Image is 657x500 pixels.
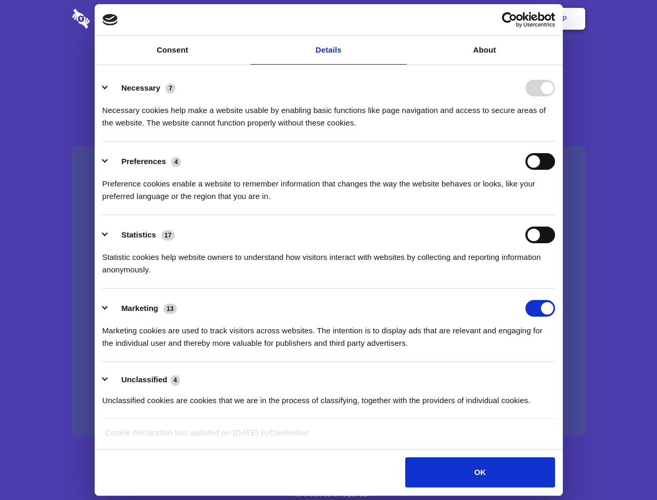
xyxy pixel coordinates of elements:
a: Details [251,36,407,65]
div: Preference cookies enable a website to remember information that changes the way the website beha... [102,170,555,203]
button: Unclassified (4) [102,373,187,386]
div: Necessary cookies help make a website usable by enabling basic functions like page navigation and... [102,96,555,129]
span: 13 [163,304,177,314]
a: Pricing [305,3,351,35]
a: Wistia video thumbnail [72,147,585,436]
a: Login [472,3,517,35]
img: logo-wordmark-white-trans-d4663122ce5f474addd5e946df7df03e33cb6a1c49d2221995e7729f52c070b2.svg [72,9,161,29]
span: 17 [161,230,175,241]
button: Marketing (13) [102,300,184,317]
a: Usercentrics Cookiebot - opens in a new window [464,12,555,28]
button: Necessary (7) [102,80,182,96]
a: Cookiebot [269,428,309,437]
label: Preferences [121,157,166,166]
label: Necessary [121,83,160,92]
iframe: Drift Widget Chat Controller [605,448,645,488]
button: OK [405,457,555,488]
span: 4 [171,157,181,167]
img: logo [102,14,118,26]
button: Statistics (17) [102,227,182,243]
h4: Auto-redaction of sensitive data, encrypted data sharing and self-destructing private chats. Shar... [72,95,585,129]
button: Preferences (4) [102,153,188,170]
div: Unclassified cookies are cookies that we are in the process of classifying, together with the pro... [102,386,555,407]
div: Statistic cookies help website owners to understand how visitors interact with websites by collec... [102,243,555,276]
span: 7 [165,83,175,94]
div: Marketing cookies are used to track visitors across websites. The intention is to display ads tha... [102,317,555,349]
span: 4 [171,375,181,385]
div: Cookie declaration last updated on [DATE] by [97,427,560,447]
label: Statistics [121,230,156,239]
label: Marketing [121,304,158,312]
h1: Eliminate Slack Data Loss. [72,47,585,84]
a: Consent [95,36,251,65]
a: About [407,36,563,65]
a: Contact [422,3,470,35]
